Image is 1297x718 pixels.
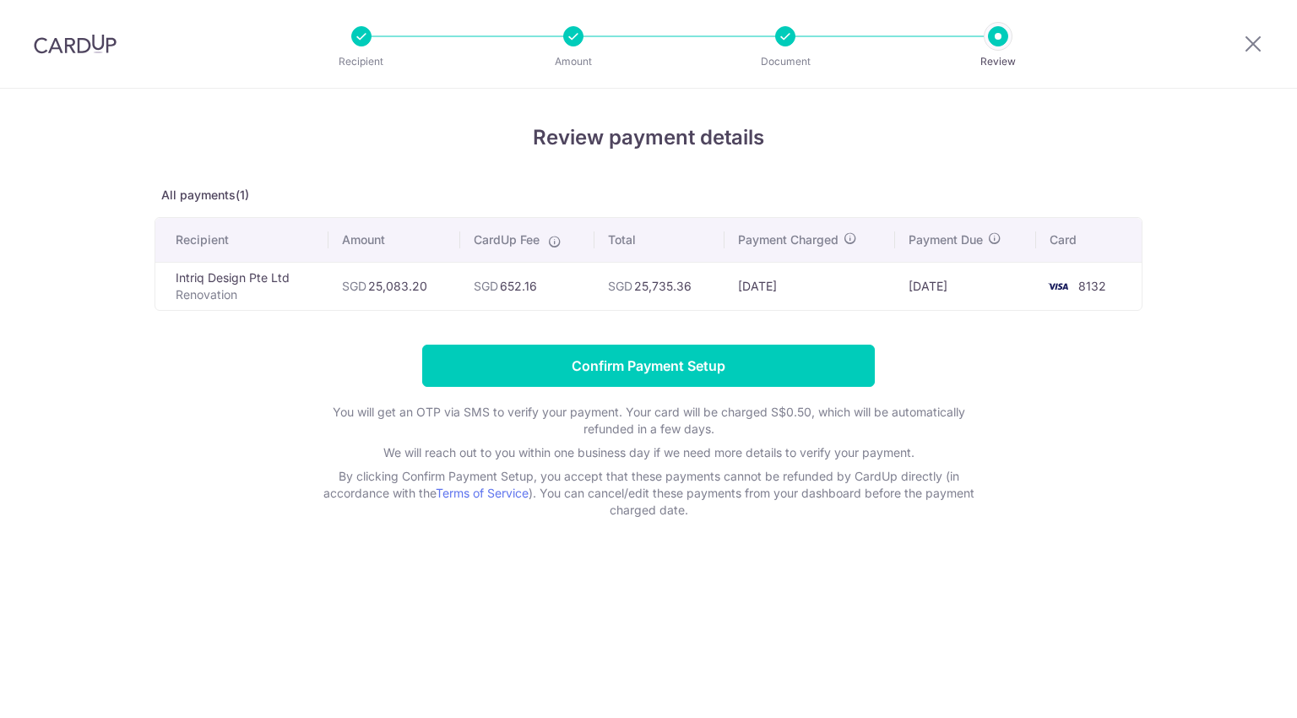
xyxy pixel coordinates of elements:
p: Document [723,53,848,70]
h4: Review payment details [155,122,1142,153]
p: All payments(1) [155,187,1142,204]
p: Review [936,53,1061,70]
th: Amount [328,218,460,262]
iframe: Opens a widget where you can find more information [1189,667,1280,710]
td: 25,083.20 [328,262,460,310]
td: [DATE] [895,262,1035,310]
td: [DATE] [724,262,896,310]
span: Payment Due [909,231,983,248]
p: We will reach out to you within one business day if we need more details to verify your payment. [311,444,986,461]
p: You will get an OTP via SMS to verify your payment. Your card will be charged S$0.50, which will ... [311,404,986,438]
th: Recipient [155,218,328,262]
td: 652.16 [460,262,594,310]
span: Payment Charged [738,231,838,248]
td: 25,735.36 [594,262,724,310]
p: Renovation [176,286,315,303]
span: 8132 [1078,279,1106,293]
span: SGD [342,279,366,293]
img: <span class="translation_missing" title="translation missing: en.account_steps.new_confirm_form.b... [1041,276,1075,296]
span: CardUp Fee [474,231,540,248]
p: Amount [511,53,636,70]
p: Recipient [299,53,424,70]
th: Total [594,218,724,262]
span: SGD [608,279,632,293]
span: SGD [474,279,498,293]
p: By clicking Confirm Payment Setup, you accept that these payments cannot be refunded by CardUp di... [311,468,986,519]
input: Confirm Payment Setup [422,345,875,387]
th: Card [1036,218,1142,262]
img: CardUp [34,34,117,54]
td: Intriq Design Pte Ltd [155,262,328,310]
a: Terms of Service [436,486,529,500]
